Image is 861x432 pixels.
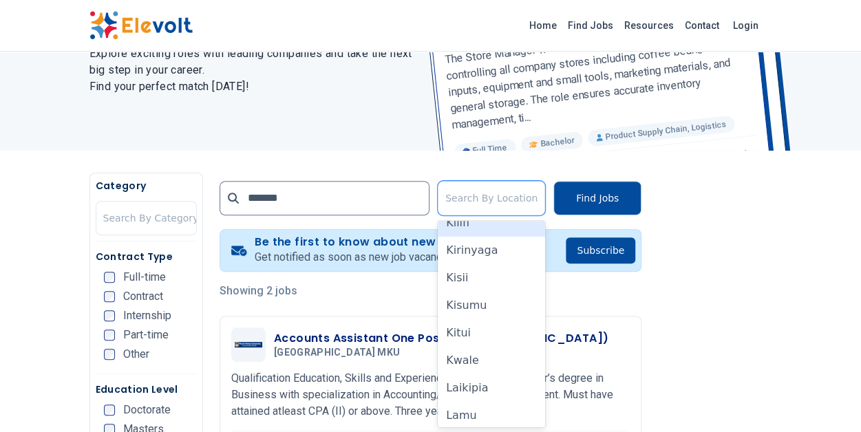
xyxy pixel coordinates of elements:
[438,402,545,429] div: Lamu
[438,347,545,374] div: Kwale
[96,382,197,396] h5: Education Level
[255,235,514,249] h4: Be the first to know about new jobs.
[104,291,115,302] input: Contract
[274,347,400,359] span: [GEOGRAPHIC_DATA] MKU
[96,179,197,193] h5: Category
[566,237,635,263] button: Subscribe
[553,181,641,215] button: Find Jobs
[231,370,630,420] p: Qualification Education, Skills and Experience Must have: Bachelor’s degree in Business with spec...
[792,366,861,432] iframe: Chat Widget
[89,11,193,40] img: Elevolt
[524,14,562,36] a: Home
[679,14,725,36] a: Contact
[123,404,171,415] span: Doctorate
[274,330,608,347] h3: Accounts Assistant One Position ([GEOGRAPHIC_DATA])
[104,404,115,415] input: Doctorate
[255,249,514,266] p: Get notified as soon as new job vacancies are posted.
[438,319,545,347] div: Kitui
[123,291,163,302] span: Contract
[438,237,545,264] div: Kirinyaga
[725,12,767,39] a: Login
[235,342,262,347] img: Mount Kenya University MKU
[123,330,169,341] span: Part-time
[96,250,197,263] h5: Contract Type
[123,349,149,360] span: Other
[104,349,115,360] input: Other
[562,14,619,36] a: Find Jobs
[438,264,545,292] div: Kisii
[220,283,641,299] p: Showing 2 jobs
[104,330,115,341] input: Part-time
[438,209,545,237] div: Kilifi
[104,310,115,321] input: Internship
[123,310,171,321] span: Internship
[123,272,166,283] span: Full-time
[438,374,545,402] div: Laikipia
[89,45,414,95] h2: Explore exciting roles with leading companies and take the next big step in your career. Find you...
[619,14,679,36] a: Resources
[438,292,545,319] div: Kisumu
[104,272,115,283] input: Full-time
